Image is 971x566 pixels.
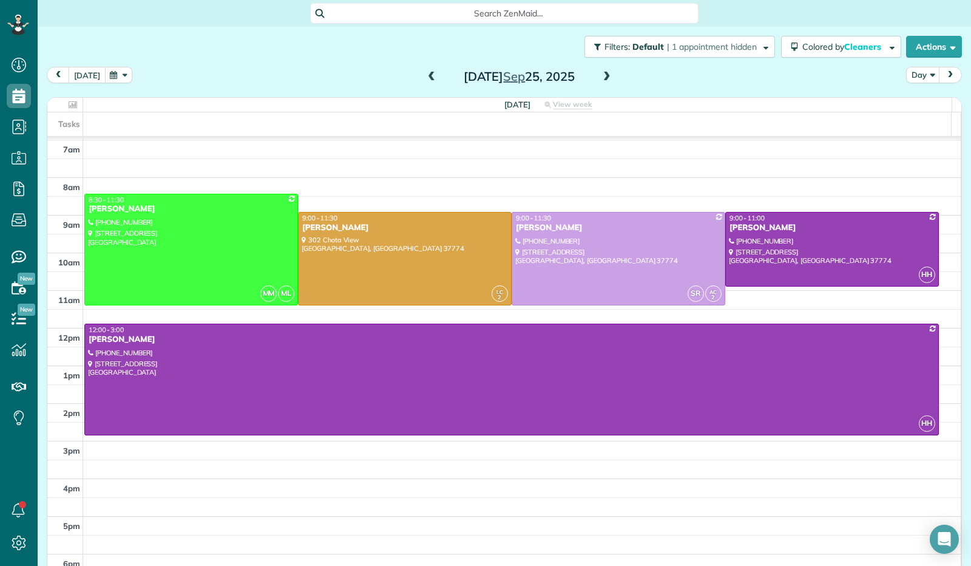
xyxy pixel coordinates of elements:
span: New [18,304,35,316]
span: 7am [63,145,80,154]
span: ML [278,285,294,302]
small: 2 [706,292,721,304]
button: Colored byCleaners [781,36,901,58]
span: MM [260,285,277,302]
span: 4pm [63,483,80,493]
span: New [18,273,35,285]
div: [PERSON_NAME] [515,223,722,233]
div: Open Intercom Messenger [930,525,959,554]
small: 2 [492,292,507,304]
span: 8:30 - 11:30 [89,196,124,204]
span: Default [632,41,665,52]
span: 9:00 - 11:00 [729,214,765,222]
a: Filters: Default | 1 appointment hidden [578,36,775,58]
span: 5pm [63,521,80,531]
div: [PERSON_NAME] [88,335,935,345]
div: [PERSON_NAME] [88,204,294,214]
span: 9am [63,220,80,230]
span: 2pm [63,408,80,418]
span: View week [553,100,592,109]
span: 12:00 - 3:00 [89,326,124,334]
span: HH [919,267,935,283]
span: [DATE] [504,100,530,109]
span: 9:00 - 11:30 [302,214,337,222]
button: Day [906,67,940,83]
span: 1pm [63,370,80,380]
span: SR [688,285,704,302]
span: 3pm [63,446,80,455]
span: Cleaners [844,41,883,52]
span: Colored by [802,41,885,52]
span: 12pm [58,333,80,343]
div: [PERSON_NAME] [302,223,508,233]
span: 11am [58,295,80,305]
button: [DATE] [69,67,106,83]
span: HH [919,415,935,432]
span: 8am [63,182,80,192]
button: Filters: Default | 1 appointment hidden [584,36,775,58]
span: LC [496,288,503,295]
span: 10am [58,257,80,267]
span: | 1 appointment hidden [667,41,757,52]
div: [PERSON_NAME] [729,223,935,233]
button: next [939,67,962,83]
span: Tasks [58,119,80,129]
span: 9:00 - 11:30 [516,214,551,222]
h2: [DATE] 25, 2025 [443,70,595,83]
span: Filters: [604,41,630,52]
button: prev [47,67,70,83]
span: AC [709,288,717,295]
button: Actions [906,36,962,58]
span: Sep [503,69,525,84]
